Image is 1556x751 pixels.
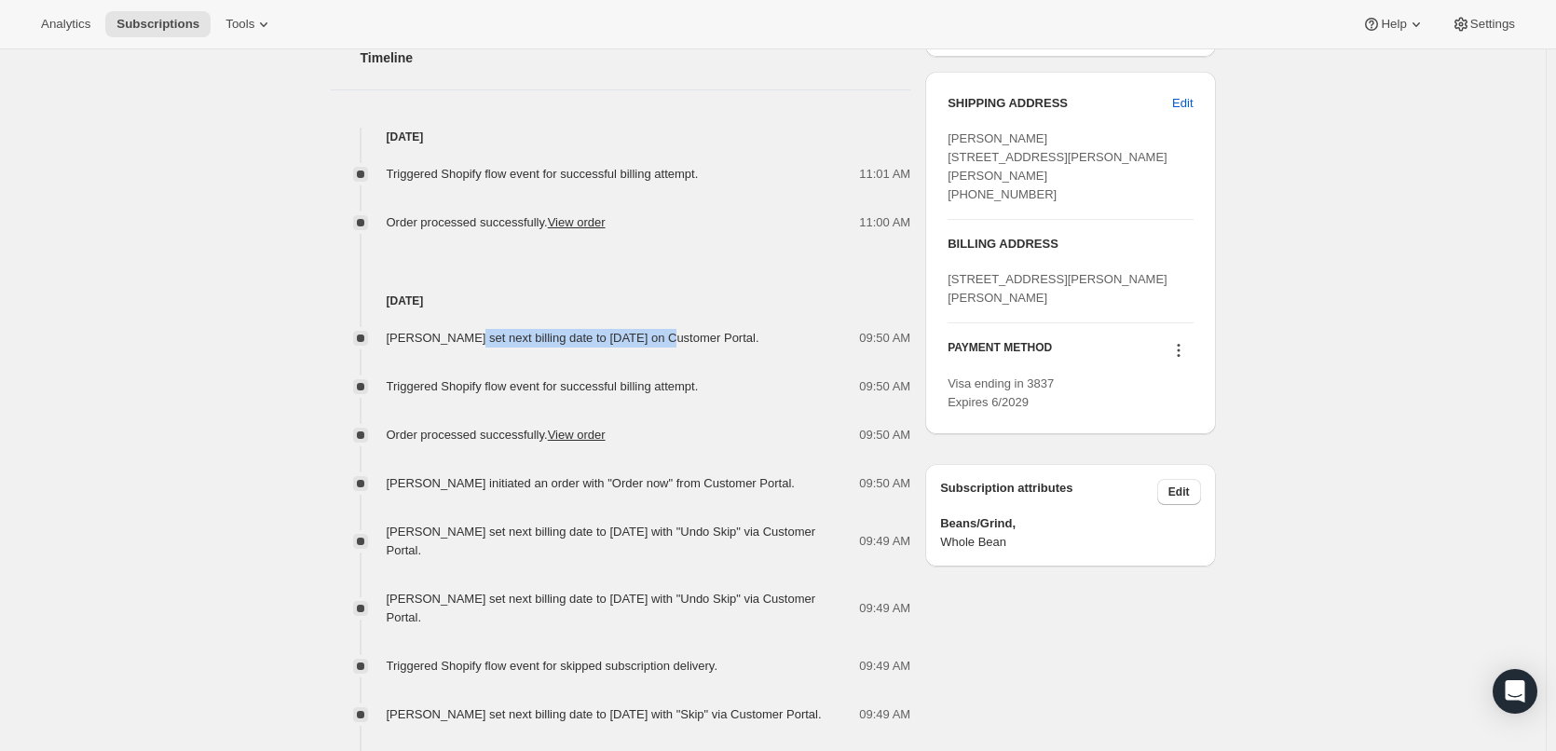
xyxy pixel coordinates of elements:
[940,533,1200,552] span: Whole Bean
[859,426,910,444] span: 09:50 AM
[859,657,910,676] span: 09:49 AM
[1157,479,1201,505] button: Edit
[41,17,90,32] span: Analytics
[940,514,1200,533] span: Beans/Grind,
[859,377,910,396] span: 09:50 AM
[387,215,606,229] span: Order processed successfully.
[1161,89,1204,118] button: Edit
[1470,17,1515,32] span: Settings
[331,128,911,146] h4: [DATE]
[387,659,718,673] span: Triggered Shopify flow event for skipped subscription delivery.
[1351,11,1436,37] button: Help
[940,479,1157,505] h3: Subscription attributes
[1440,11,1526,37] button: Settings
[387,379,699,393] span: Triggered Shopify flow event for successful billing attempt.
[331,292,911,310] h4: [DATE]
[859,329,910,348] span: 09:50 AM
[1493,669,1537,714] div: Open Intercom Messenger
[1168,485,1190,499] span: Edit
[859,705,910,724] span: 09:49 AM
[225,17,254,32] span: Tools
[1381,17,1406,32] span: Help
[387,428,606,442] span: Order processed successfully.
[948,340,1052,365] h3: PAYMENT METHOD
[859,165,910,184] span: 11:01 AM
[548,428,606,442] a: View order
[361,48,911,67] h2: Timeline
[387,167,699,181] span: Triggered Shopify flow event for successful billing attempt.
[387,476,795,490] span: [PERSON_NAME] initiated an order with "Order now" from Customer Portal.
[859,474,910,493] span: 09:50 AM
[859,599,910,618] span: 09:49 AM
[948,131,1167,201] span: [PERSON_NAME] [STREET_ADDRESS][PERSON_NAME][PERSON_NAME] [PHONE_NUMBER]
[859,213,910,232] span: 11:00 AM
[1172,94,1193,113] span: Edit
[116,17,199,32] span: Subscriptions
[548,215,606,229] a: View order
[214,11,284,37] button: Tools
[105,11,211,37] button: Subscriptions
[948,94,1172,113] h3: SHIPPING ADDRESS
[948,235,1193,253] h3: BILLING ADDRESS
[948,376,1054,409] span: Visa ending in 3837 Expires 6/2029
[387,592,816,624] span: [PERSON_NAME] set next billing date to [DATE] with "Undo Skip" via Customer Portal.
[948,272,1167,305] span: [STREET_ADDRESS][PERSON_NAME][PERSON_NAME]
[859,532,910,551] span: 09:49 AM
[387,525,816,557] span: [PERSON_NAME] set next billing date to [DATE] with "Undo Skip" via Customer Portal.
[30,11,102,37] button: Analytics
[387,707,822,721] span: [PERSON_NAME] set next billing date to [DATE] with "Skip" via Customer Portal.
[387,331,759,345] span: [PERSON_NAME] set next billing date to [DATE] on Customer Portal.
